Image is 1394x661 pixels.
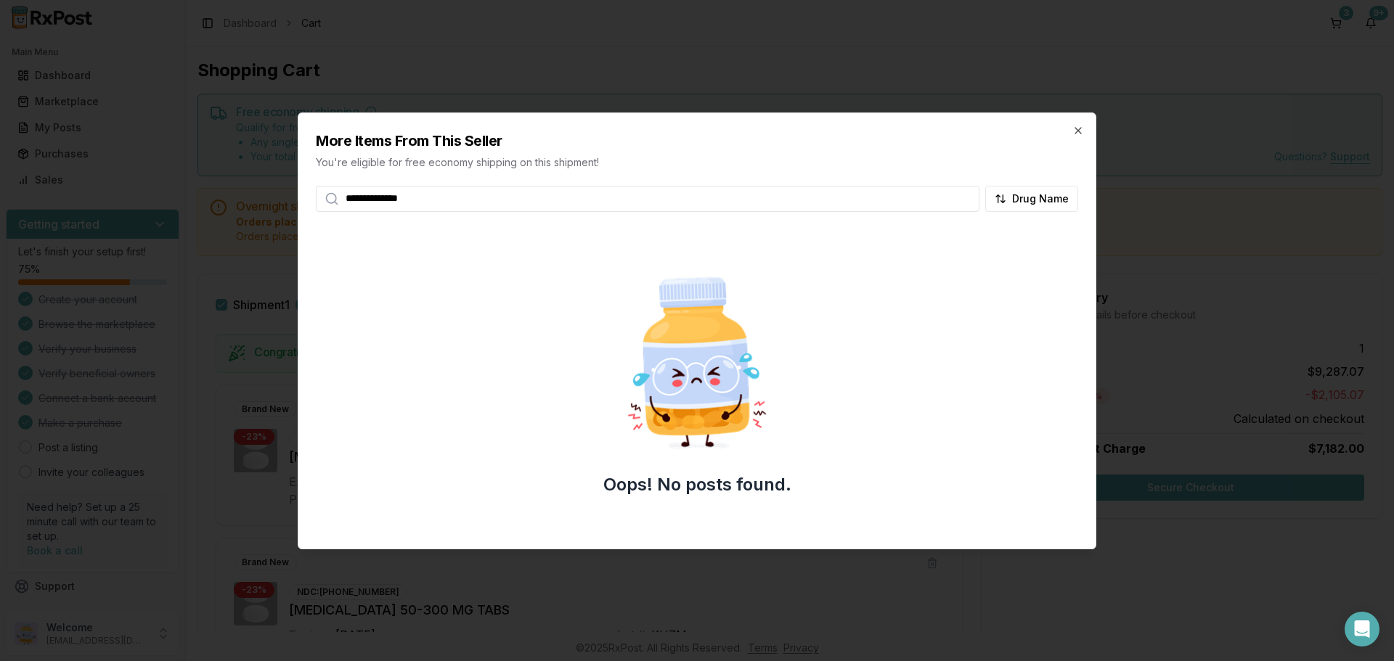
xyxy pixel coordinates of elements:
button: Drug Name [985,186,1078,212]
p: You're eligible for free economy shipping on this shipment! [316,155,1078,170]
img: Sad Pill Bottle [604,270,790,456]
span: Drug Name [1012,192,1069,206]
h2: Oops! No posts found. [603,473,791,496]
h2: More Items From This Seller [316,131,1078,151]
